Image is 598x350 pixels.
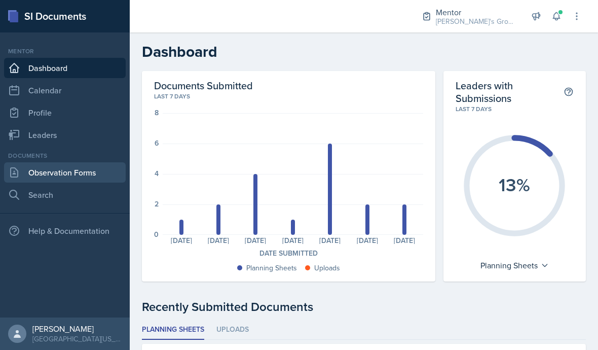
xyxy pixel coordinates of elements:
[142,43,586,61] h2: Dashboard
[4,102,126,123] a: Profile
[4,221,126,241] div: Help & Documentation
[32,324,122,334] div: [PERSON_NAME]
[274,237,311,244] div: [DATE]
[4,151,126,160] div: Documents
[246,263,297,273] div: Planning Sheets
[4,185,126,205] a: Search
[436,6,517,18] div: Mentor
[142,320,204,340] li: Planning Sheets
[154,79,423,92] h2: Documents Submitted
[155,200,159,207] div: 2
[456,104,574,114] div: Last 7 days
[200,237,237,244] div: [DATE]
[4,58,126,78] a: Dashboard
[155,170,159,177] div: 4
[216,320,249,340] li: Uploads
[154,231,159,238] div: 0
[312,237,349,244] div: [DATE]
[475,257,554,273] div: Planning Sheets
[4,162,126,183] a: Observation Forms
[237,237,274,244] div: [DATE]
[456,79,564,104] h2: Leaders with Submissions
[4,47,126,56] div: Mentor
[386,237,423,244] div: [DATE]
[349,237,386,244] div: [DATE]
[32,334,122,344] div: [GEOGRAPHIC_DATA][US_STATE] in [GEOGRAPHIC_DATA]
[154,248,423,259] div: Date Submitted
[4,125,126,145] a: Leaders
[155,109,159,116] div: 8
[314,263,340,273] div: Uploads
[163,237,200,244] div: [DATE]
[142,298,586,316] div: Recently Submitted Documents
[4,80,126,100] a: Calendar
[155,139,159,147] div: 6
[499,171,530,197] text: 13%
[436,16,517,27] div: [PERSON_NAME]'s Group / Fall 2025
[154,92,423,101] div: Last 7 days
